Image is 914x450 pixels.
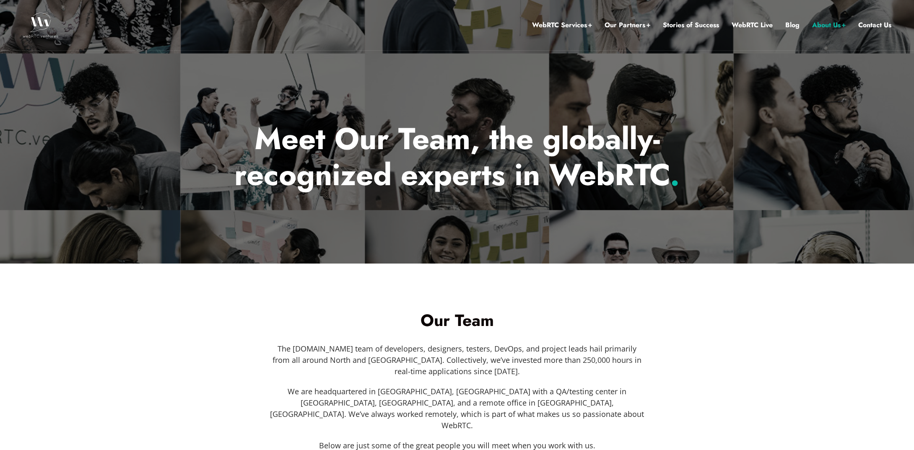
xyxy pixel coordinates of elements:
[269,386,645,431] p: We are headquartered in [GEOGRAPHIC_DATA], [GEOGRAPHIC_DATA] with a QA/testing center in [GEOGRAP...
[605,20,650,31] a: Our Partners
[222,312,692,328] h1: Our Team
[812,20,846,31] a: About Us
[732,20,773,31] a: WebRTC Live
[212,121,703,193] p: Meet Our Team, the globally-recognized experts in WebRTC
[269,343,645,377] p: The [DOMAIN_NAME] team of developers, designers, testers, DevOps, and project leads hail primaril...
[670,153,680,197] span: .
[785,20,800,31] a: Blog
[23,13,58,38] img: WebRTC.ventures
[532,20,592,31] a: WebRTC Services
[663,20,719,31] a: Stories of Success
[858,20,891,31] a: Contact Us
